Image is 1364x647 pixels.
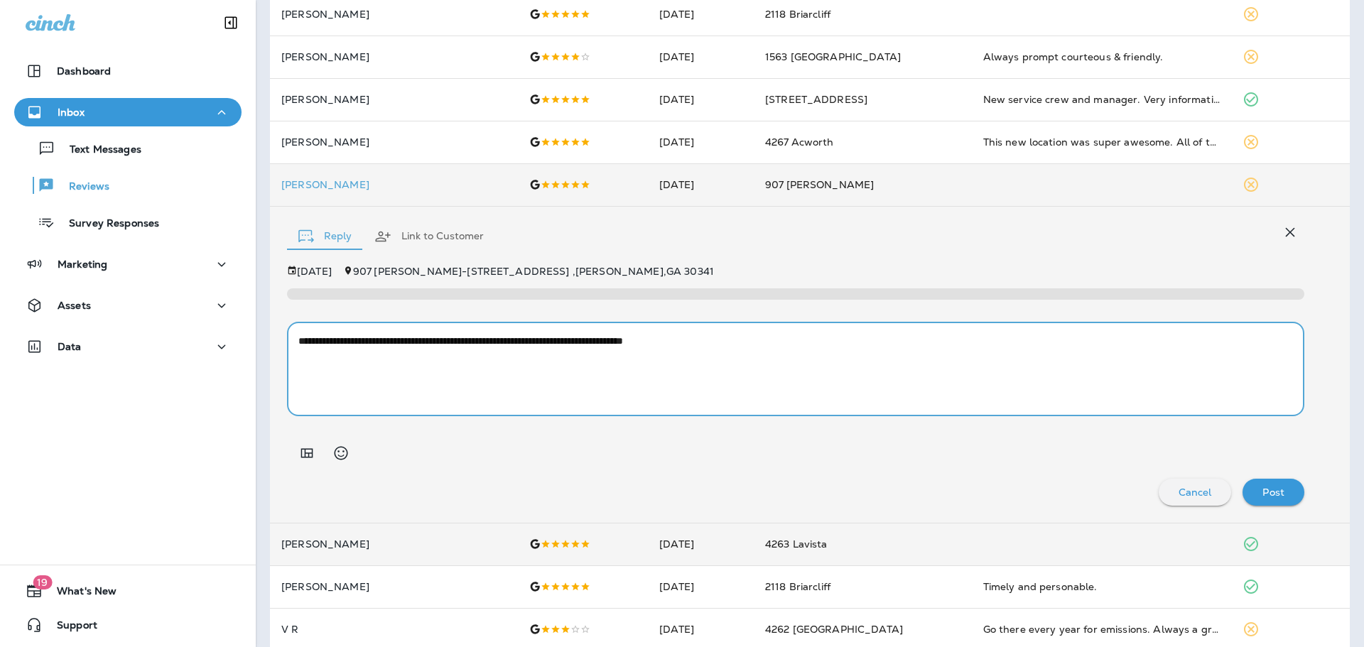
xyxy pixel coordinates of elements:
[281,581,507,592] p: [PERSON_NAME]
[43,619,97,636] span: Support
[983,50,1220,64] div: Always prompt courteous & friendly.
[55,180,109,194] p: Reviews
[648,565,754,608] td: [DATE]
[765,580,830,593] span: 2118 Briarcliff
[281,538,507,550] p: [PERSON_NAME]
[58,341,82,352] p: Data
[287,211,363,262] button: Reply
[353,265,714,278] span: 907 [PERSON_NAME] - [STREET_ADDRESS] , [PERSON_NAME] , GA 30341
[281,179,507,190] p: [PERSON_NAME]
[983,622,1220,636] div: Go there every year for emissions. Always a great experience. Got in a tight for replacing headli...
[281,94,507,105] p: [PERSON_NAME]
[648,78,754,121] td: [DATE]
[765,93,867,106] span: [STREET_ADDRESS]
[765,8,830,21] span: 2118 Briarcliff
[14,611,242,639] button: Support
[58,300,91,311] p: Assets
[14,291,242,320] button: Assets
[648,163,754,206] td: [DATE]
[57,65,111,77] p: Dashboard
[765,178,874,191] span: 907 [PERSON_NAME]
[363,211,495,262] button: Link to Customer
[1262,486,1284,498] p: Post
[55,143,141,157] p: Text Messages
[327,439,355,467] button: Select an emoji
[648,121,754,163] td: [DATE]
[1159,479,1232,506] button: Cancel
[14,134,242,163] button: Text Messages
[281,624,507,635] p: V R
[648,36,754,78] td: [DATE]
[648,523,754,565] td: [DATE]
[983,135,1220,149] div: This new location was super awesome. All of the staff were very kind, quick and informative. High...
[765,538,828,550] span: 4263 Lavista
[43,585,117,602] span: What's New
[14,250,242,278] button: Marketing
[14,577,242,605] button: 19What's New
[14,57,242,85] button: Dashboard
[297,266,332,277] p: [DATE]
[281,9,507,20] p: [PERSON_NAME]
[14,98,242,126] button: Inbox
[58,259,107,270] p: Marketing
[1179,486,1212,498] p: Cancel
[281,51,507,62] p: [PERSON_NAME]
[281,179,507,190] div: Click to view Customer Drawer
[281,136,507,148] p: [PERSON_NAME]
[14,170,242,200] button: Reviews
[58,107,85,118] p: Inbox
[55,217,159,231] p: Survey Responses
[211,9,251,37] button: Collapse Sidebar
[983,92,1220,107] div: New service crew and manager. Very informative and professional.
[765,136,834,148] span: 4267 Acworth
[14,332,242,361] button: Data
[1243,479,1304,506] button: Post
[14,207,242,237] button: Survey Responses
[33,575,52,589] span: 19
[765,50,901,63] span: 1563 [GEOGRAPHIC_DATA]
[293,439,321,467] button: Add in a premade template
[765,623,903,636] span: 4262 [GEOGRAPHIC_DATA]
[983,580,1220,594] div: Timely and personable.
